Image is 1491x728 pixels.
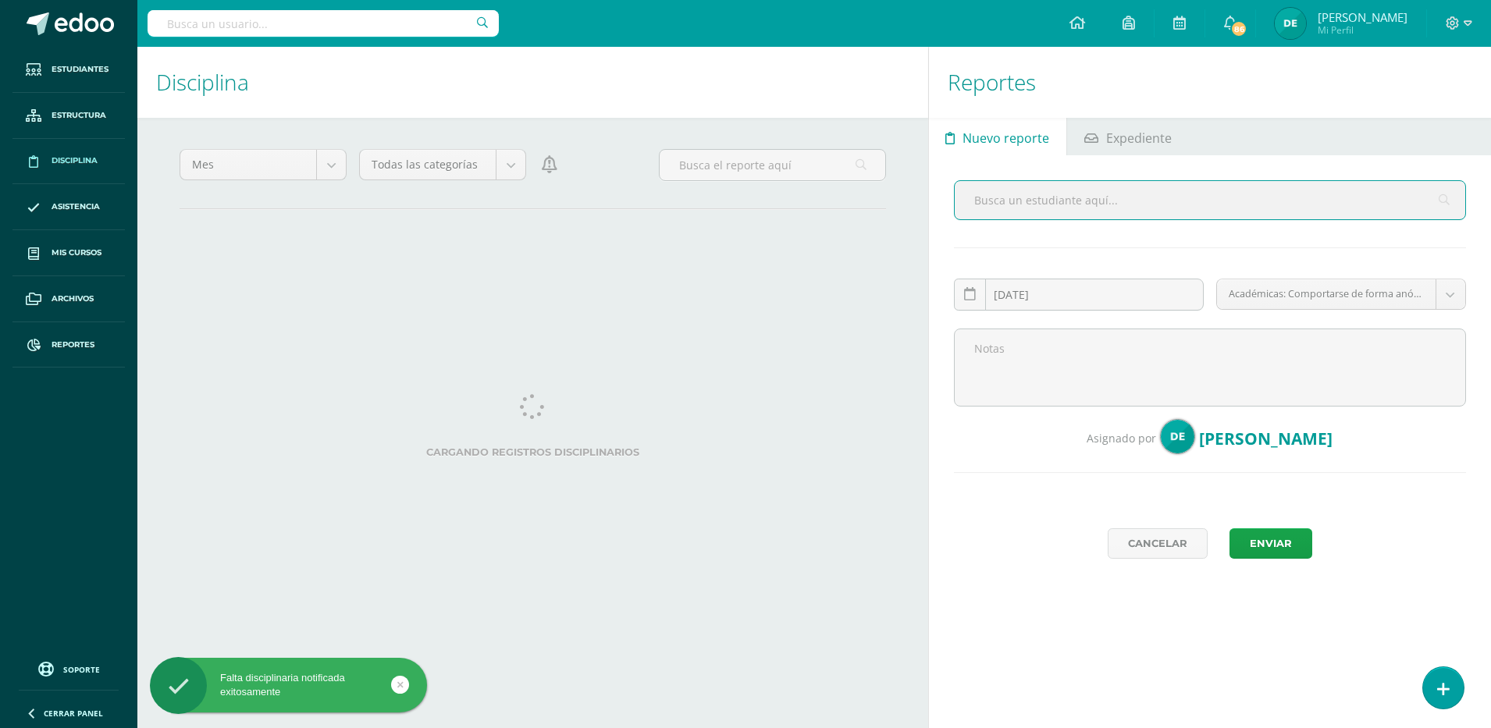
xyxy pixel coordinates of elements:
[150,671,427,699] div: Falta disciplinaria notificada exitosamente
[1087,431,1156,446] span: Asignado por
[52,339,94,351] span: Reportes
[1067,118,1188,155] a: Expediente
[1318,9,1407,25] span: [PERSON_NAME]
[1318,23,1407,37] span: Mi Perfil
[12,230,125,276] a: Mis cursos
[12,47,125,93] a: Estudiantes
[1229,528,1312,559] button: Enviar
[963,119,1049,157] span: Nuevo reporte
[929,118,1066,155] a: Nuevo reporte
[12,276,125,322] a: Archivos
[19,658,119,679] a: Soporte
[948,47,1472,118] h1: Reportes
[12,139,125,185] a: Disciplina
[180,150,346,179] a: Mes
[52,154,98,167] span: Disciplina
[203,446,863,458] label: Cargando registros disciplinarios
[1106,119,1172,157] span: Expediente
[1108,528,1208,559] a: Cancelar
[1217,279,1465,309] a: Académicas: Comportarse de forma anómala en pruebas o exámenes.
[52,247,101,259] span: Mis cursos
[955,279,1203,310] input: Fecha de ocurrencia
[148,10,499,37] input: Busca un usuario...
[1229,279,1424,309] span: Académicas: Comportarse de forma anómala en pruebas o exámenes.
[360,150,525,179] a: Todas las categorías
[12,93,125,139] a: Estructura
[12,322,125,368] a: Reportes
[1275,8,1306,39] img: 5b2783ad3a22ae473dcaf132f569719c.png
[63,664,100,675] span: Soporte
[192,150,304,179] span: Mes
[12,184,125,230] a: Asistencia
[372,150,484,179] span: Todas las categorías
[1199,428,1333,449] span: [PERSON_NAME]
[1230,20,1247,37] span: 86
[44,708,103,719] span: Cerrar panel
[1160,419,1195,454] img: 5b2783ad3a22ae473dcaf132f569719c.png
[52,201,100,213] span: Asistencia
[52,109,106,122] span: Estructura
[955,181,1465,219] input: Busca un estudiante aquí...
[156,47,909,118] h1: Disciplina
[660,150,885,180] input: Busca el reporte aquí
[52,63,109,76] span: Estudiantes
[52,293,94,305] span: Archivos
